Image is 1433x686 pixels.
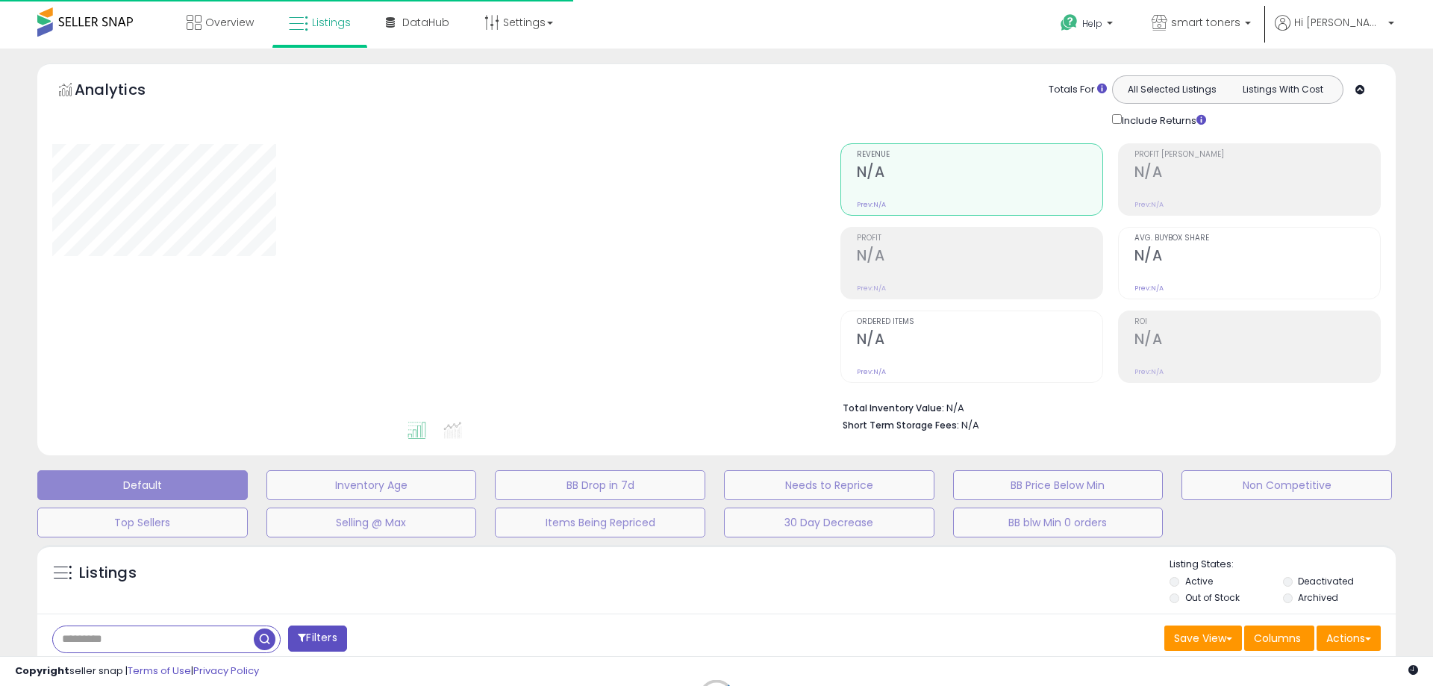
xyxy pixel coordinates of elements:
span: Ordered Items [857,318,1102,326]
h2: N/A [857,331,1102,351]
a: Hi [PERSON_NAME] [1275,15,1394,49]
small: Prev: N/A [1134,284,1164,293]
strong: Copyright [15,664,69,678]
b: Total Inventory Value: [843,402,944,414]
h2: N/A [857,247,1102,267]
button: 30 Day Decrease [724,508,934,537]
button: Needs to Reprice [724,470,934,500]
span: smart toners [1171,15,1240,30]
i: Get Help [1060,13,1078,32]
button: Non Competitive [1181,470,1392,500]
b: Short Term Storage Fees: [843,419,959,431]
div: Include Returns [1101,111,1224,128]
button: Listings With Cost [1227,80,1338,99]
small: Prev: N/A [857,284,886,293]
li: N/A [843,398,1370,416]
span: Avg. Buybox Share [1134,234,1380,243]
span: Revenue [857,151,1102,159]
span: Profit [PERSON_NAME] [1134,151,1380,159]
small: Prev: N/A [1134,200,1164,209]
button: Selling @ Max [266,508,477,537]
small: Prev: N/A [1134,367,1164,376]
small: Prev: N/A [857,200,886,209]
button: Top Sellers [37,508,248,537]
button: Inventory Age [266,470,477,500]
button: BB Price Below Min [953,470,1164,500]
span: Profit [857,234,1102,243]
span: ROI [1134,318,1380,326]
button: All Selected Listings [1117,80,1228,99]
div: seller snap | | [15,664,259,679]
span: Hi [PERSON_NAME] [1294,15,1384,30]
small: Prev: N/A [857,367,886,376]
div: Totals For [1049,83,1107,97]
span: Overview [205,15,254,30]
span: Listings [312,15,351,30]
span: Help [1082,17,1102,30]
button: BB Drop in 7d [495,470,705,500]
h2: N/A [1134,163,1380,184]
h2: N/A [1134,247,1380,267]
h5: Analytics [75,79,175,104]
span: N/A [961,418,979,432]
button: Default [37,470,248,500]
h2: N/A [857,163,1102,184]
button: BB blw Min 0 orders [953,508,1164,537]
h2: N/A [1134,331,1380,351]
button: Items Being Repriced [495,508,705,537]
a: Help [1049,2,1128,49]
span: DataHub [402,15,449,30]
